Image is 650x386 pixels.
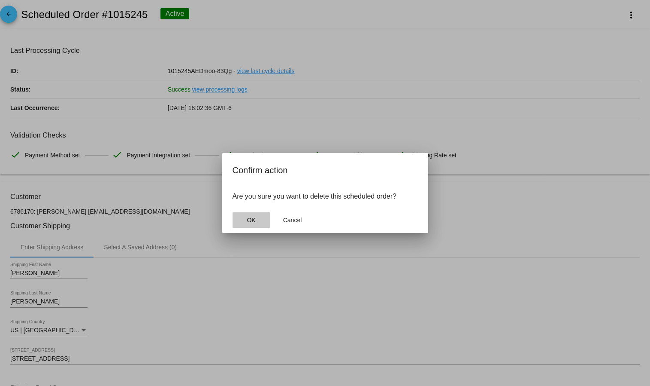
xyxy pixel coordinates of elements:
[283,217,302,224] span: Cancel
[233,212,270,228] button: Close dialog
[247,217,255,224] span: OK
[233,163,418,177] h2: Confirm action
[274,212,311,228] button: Close dialog
[233,193,418,200] p: Are you sure you want to delete this scheduled order?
